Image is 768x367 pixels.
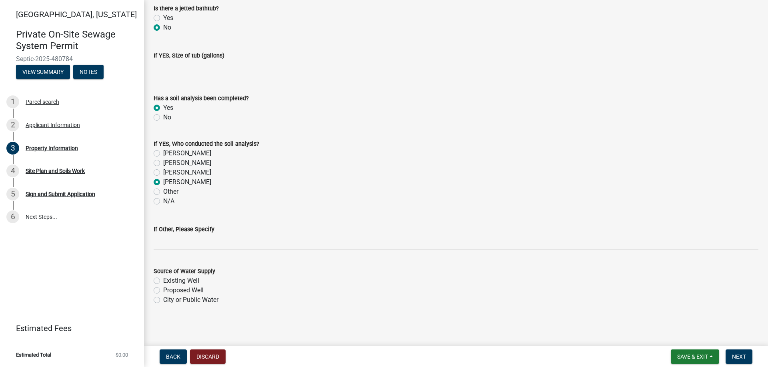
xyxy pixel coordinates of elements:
label: City or Public Water [163,295,218,305]
span: Estimated Total [16,352,51,357]
label: Existing Well [163,276,199,286]
span: Back [166,353,180,360]
label: If YES, Who conducted the soil analysis? [154,141,259,147]
label: [PERSON_NAME] [163,149,211,158]
button: View Summary [16,65,70,79]
div: 6 [6,210,19,223]
label: Is there a jetted bathtub? [154,6,219,12]
span: $0.00 [116,352,128,357]
div: 1 [6,95,19,108]
button: Notes [73,65,104,79]
div: 3 [6,142,19,155]
label: No [163,23,171,32]
label: Has a soil analysis been completed? [154,96,249,101]
span: Save & Exit [677,353,708,360]
label: Yes [163,13,173,23]
wm-modal-confirm: Notes [73,69,104,75]
label: Source of Water Supply [154,269,215,274]
a: Estimated Fees [6,320,131,336]
wm-modal-confirm: Summary [16,69,70,75]
button: Next [726,349,752,364]
span: Septic-2025-480784 [16,55,128,63]
label: [PERSON_NAME] [163,168,211,177]
label: Other [163,187,178,196]
label: [PERSON_NAME] [163,177,211,187]
div: Parcel search [26,99,59,105]
label: Proposed Well [163,286,204,295]
div: Property Information [26,145,78,151]
div: 4 [6,165,19,177]
div: Site Plan and Soils Work [26,168,85,174]
span: Next [732,353,746,360]
div: Sign and Submit Application [26,191,95,197]
div: Applicant Information [26,122,80,128]
button: Back [160,349,187,364]
label: [PERSON_NAME] [163,158,211,168]
button: Discard [190,349,226,364]
label: N/A [163,196,174,206]
div: 2 [6,119,19,131]
label: No [163,113,171,122]
label: Yes [163,103,173,113]
h4: Private On-Site Sewage System Permit [16,29,138,52]
span: [GEOGRAPHIC_DATA], [US_STATE] [16,10,137,19]
div: 5 [6,188,19,200]
label: If Other, Please Specify [154,227,214,232]
label: If YES, Size of tub (gallons) [154,53,224,59]
button: Save & Exit [671,349,719,364]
